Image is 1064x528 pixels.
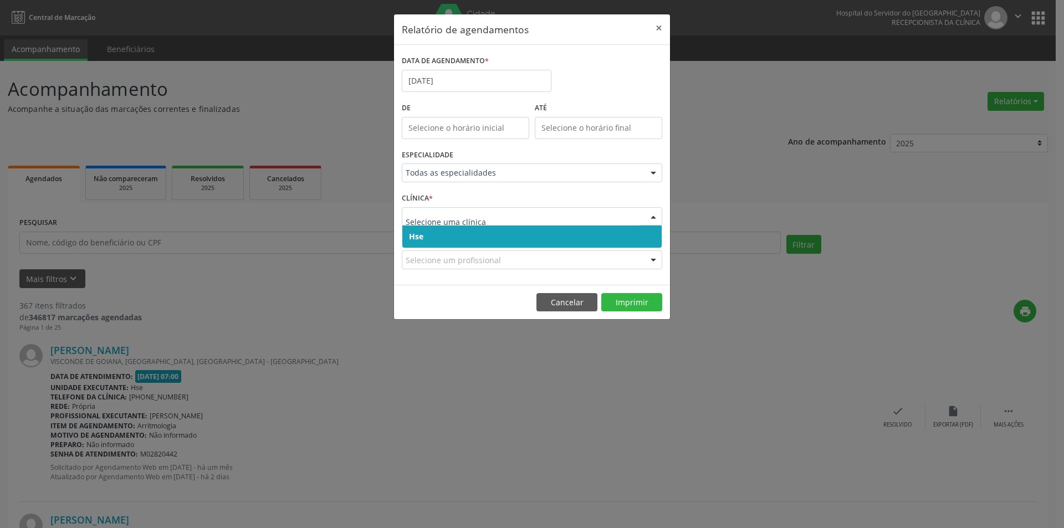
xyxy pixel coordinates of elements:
[601,293,662,312] button: Imprimir
[402,190,433,207] label: CLÍNICA
[648,14,670,42] button: Close
[406,254,501,266] span: Selecione um profissional
[402,22,529,37] h5: Relatório de agendamentos
[409,231,423,242] span: Hse
[402,147,453,164] label: ESPECIALIDADE
[536,293,597,312] button: Cancelar
[535,100,662,117] label: ATÉ
[535,117,662,139] input: Selecione o horário final
[402,70,551,92] input: Selecione uma data ou intervalo
[406,211,640,233] input: Selecione uma clínica
[402,100,529,117] label: De
[406,167,640,178] span: Todas as especialidades
[402,53,489,70] label: DATA DE AGENDAMENTO
[402,117,529,139] input: Selecione o horário inicial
